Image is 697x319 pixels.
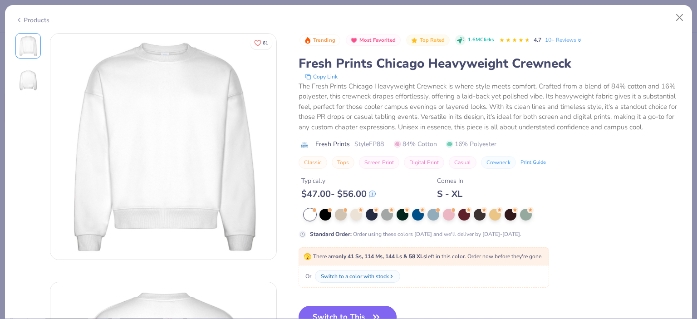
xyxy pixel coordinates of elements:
[449,156,476,169] button: Casual
[263,41,268,45] span: 61
[302,72,340,81] button: copy to clipboard
[304,37,311,44] img: Trending sort
[394,139,437,149] span: 84% Cotton
[299,55,682,72] div: Fresh Prints Chicago Heavyweight Crewneck
[534,36,541,44] span: 4.7
[332,156,354,169] button: Tops
[250,36,272,49] button: Like
[468,36,494,44] span: 1.6M Clicks
[304,272,311,280] span: Or
[437,188,463,200] div: S - XL
[315,139,350,149] span: Fresh Prints
[359,38,396,43] span: Most Favorited
[299,34,340,46] button: Badge Button
[304,253,543,260] span: There are left in this color. Order now before they're gone.
[545,36,583,44] a: 10+ Reviews
[315,270,400,283] button: Switch to a color with stock
[411,37,418,44] img: Top Rated sort
[420,38,445,43] span: Top Rated
[313,38,335,43] span: Trending
[671,9,688,26] button: Close
[321,272,389,280] div: Switch to a color with stock
[50,34,276,260] img: Front
[301,188,376,200] div: $ 47.00 - $ 56.00
[354,139,384,149] span: Style FP88
[406,34,450,46] button: Badge Button
[437,176,463,186] div: Comes In
[335,253,426,260] strong: only 41 Ss, 114 Ms, 144 Ls & 58 XLs
[299,81,682,133] div: The Fresh Prints Chicago Heavyweight Crewneck is where style meets comfort. Crafted from a blend ...
[17,35,39,57] img: Front
[310,230,521,238] div: Order using these colors [DATE] and we'll deliver by [DATE]-[DATE].
[350,37,358,44] img: Most Favorited sort
[446,139,496,149] span: 16% Polyester
[481,156,516,169] button: Crewneck
[404,156,444,169] button: Digital Print
[15,15,49,25] div: Products
[499,33,530,48] div: 4.7 Stars
[520,159,546,167] div: Print Guide
[299,156,327,169] button: Classic
[304,252,311,261] span: 🫣
[299,141,311,148] img: brand logo
[310,231,352,238] strong: Standard Order :
[301,176,376,186] div: Typically
[359,156,399,169] button: Screen Print
[346,34,401,46] button: Badge Button
[17,69,39,91] img: Back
